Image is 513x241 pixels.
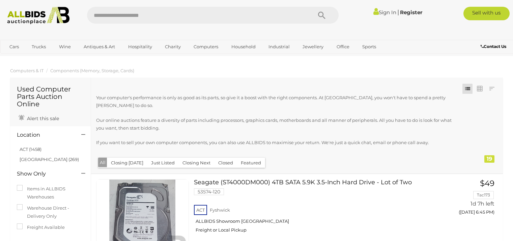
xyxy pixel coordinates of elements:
[20,157,79,162] a: [GEOGRAPHIC_DATA] (269)
[5,52,62,63] a: [GEOGRAPHIC_DATA]
[79,41,119,52] a: Antiques & Art
[332,41,354,52] a: Office
[264,41,294,52] a: Industrial
[358,41,380,52] a: Sports
[96,139,459,146] p: If you want to sell your own computer components, you can also use ALLBIDS to maximise your retur...
[439,179,496,219] a: $49 Tac173 1d 7h left ([DATE] 6:45 PM)
[199,179,429,238] a: Seagate (ST4000DM000) 4TB SATA 5.9K 3.5-Inch Hard Drive - Lot of Two 53574-120 ACT Fyshwick ALLBI...
[17,132,71,138] h4: Location
[17,171,71,177] h4: Show Only
[481,44,506,49] b: Contact Us
[17,85,84,108] h1: Used Computer Parts Auction Online
[227,41,260,52] a: Household
[373,9,396,16] a: Sign In
[480,179,494,188] span: $49
[50,68,134,73] a: Components (Memory, Storage, Cards)
[214,158,237,168] button: Closed
[161,41,185,52] a: Charity
[17,204,84,220] label: Warehouse Direct - Delivery Only
[305,7,339,24] button: Search
[124,41,156,52] a: Hospitality
[189,41,223,52] a: Computers
[25,115,59,122] span: Alert this sale
[4,7,73,24] img: Allbids.com.au
[463,7,510,20] a: Sell with us
[20,146,41,152] a: ACT (1458)
[484,155,494,163] div: 19
[5,41,23,52] a: Cars
[397,8,399,16] span: |
[96,94,459,110] p: Your computer's performance is only as good as its parts, so give it a boost with the right compo...
[98,158,107,167] button: All
[400,9,422,16] a: Register
[55,41,75,52] a: Wine
[298,41,328,52] a: Jewellery
[17,185,84,201] label: Items in ALLBIDS Warehouses
[17,223,65,231] label: Freight Available
[178,158,215,168] button: Closing Next
[17,113,61,123] a: Alert this sale
[481,43,508,50] a: Contact Us
[27,41,50,52] a: Trucks
[147,158,179,168] button: Just Listed
[107,158,147,168] button: Closing [DATE]
[10,68,44,73] a: Computers & IT
[96,116,459,132] p: Our online auctions feature a diversity of parts including processors, graphics cards, motherboar...
[237,158,265,168] button: Featured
